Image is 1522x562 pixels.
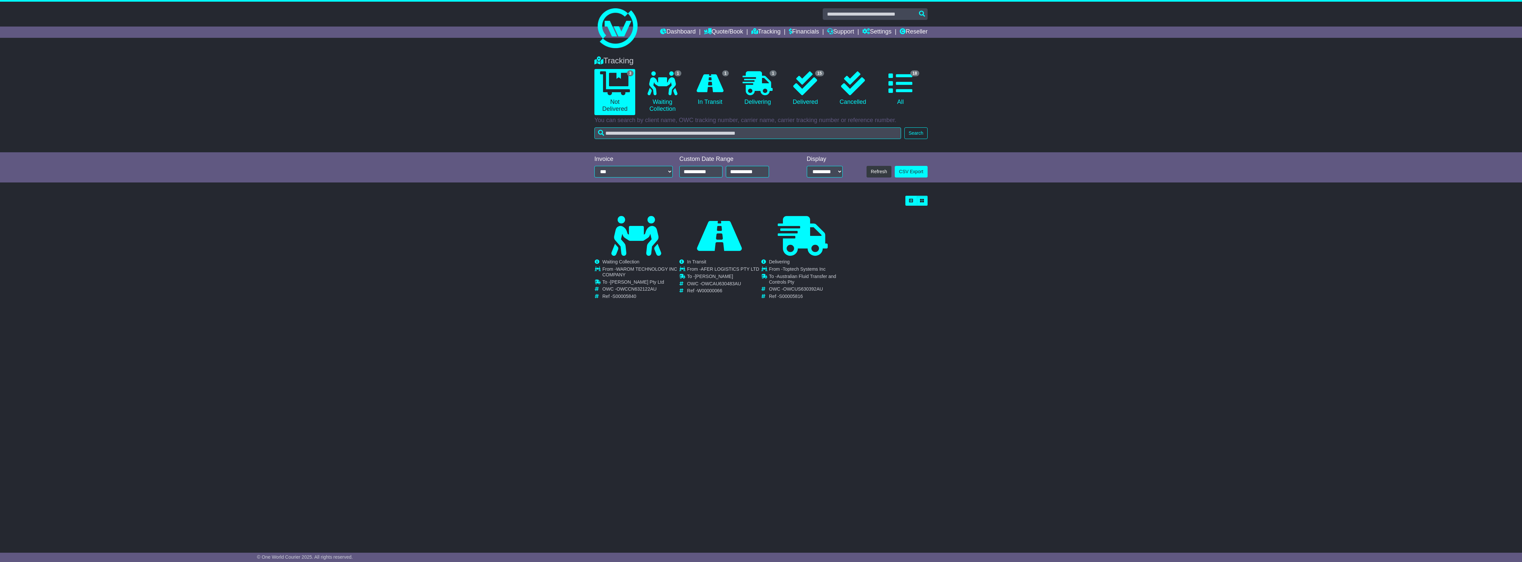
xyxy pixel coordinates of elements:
td: OWC - [769,286,844,294]
td: OWC - [687,281,759,288]
span: Toptech Systems Inc [783,266,825,272]
td: To - [687,274,759,281]
a: CSV Export [895,166,928,177]
td: Ref - [769,294,844,299]
td: From - [602,266,677,279]
td: To - [602,279,677,287]
span: OWCCN632122AU [617,286,657,292]
td: To - [769,274,844,287]
div: Invoice [594,156,673,163]
div: Display [807,156,843,163]
span: WAROM TECHNOLOGY INC COMPANY [602,266,677,277]
span: S00005840 [612,294,636,299]
div: Custom Date Range [679,156,786,163]
span: © One World Courier 2025. All rights reserved. [257,554,353,560]
span: S00005816 [779,294,803,299]
span: 15 [815,70,824,76]
td: Ref - [687,288,759,294]
a: 3 Not Delivered [594,69,635,115]
a: Support [827,27,854,38]
a: Quote/Book [704,27,743,38]
span: 18 [910,70,919,76]
span: OWCAU630483AU [701,281,741,286]
a: Settings [862,27,891,38]
a: 15 Delivered [785,69,826,108]
a: 1 In Transit [690,69,730,108]
a: Dashboard [660,27,696,38]
span: 1 [674,70,681,76]
span: In Transit [687,259,706,264]
a: 1 Waiting Collection [642,69,683,115]
span: [PERSON_NAME] [695,274,733,279]
span: W00000066 [697,288,723,293]
td: From - [769,266,844,274]
span: OWCUS630392AU [783,286,823,292]
span: Australian Fluid Transfer and Controls Pty [769,274,836,285]
span: Delivering [769,259,790,264]
a: Financials [789,27,819,38]
span: Waiting Collection [602,259,640,264]
button: Search [904,127,928,139]
a: Reseller [900,27,928,38]
td: From - [687,266,759,274]
div: Tracking [591,56,931,66]
span: 1 [770,70,777,76]
a: Tracking [751,27,781,38]
span: [PERSON_NAME] Pty Ltd [610,279,664,285]
span: 3 [627,70,634,76]
button: Refresh [867,166,891,177]
td: OWC - [602,286,677,294]
a: 1 Delivering [737,69,778,108]
p: You can search by client name, OWC tracking number, carrier name, carrier tracking number or refe... [594,117,928,124]
td: Ref - [602,294,677,299]
span: AFER LOGISTICS PTY LTD [701,266,759,272]
span: 1 [722,70,729,76]
a: 18 All [880,69,921,108]
a: Cancelled [832,69,873,108]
